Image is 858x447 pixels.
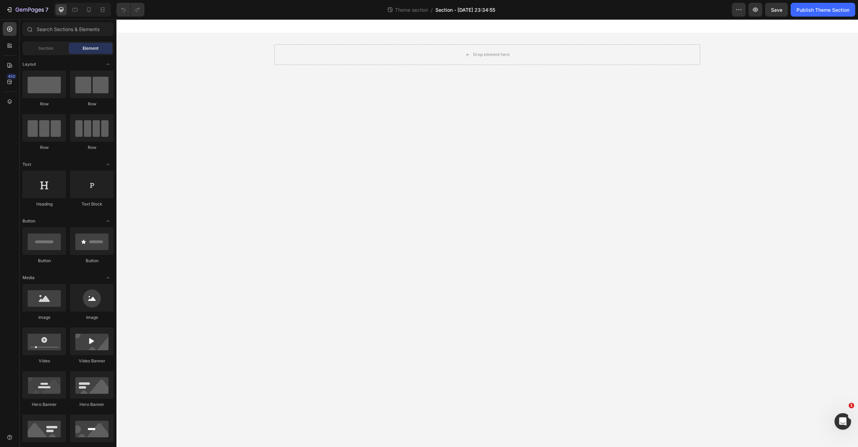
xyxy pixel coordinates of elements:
div: 450 [7,74,17,79]
div: Hero Banner [22,401,66,408]
div: Row [70,101,114,107]
div: Button [70,258,114,264]
div: Drop element here [357,32,393,38]
div: Text Block [70,201,114,207]
span: Toggle open [103,216,114,227]
div: Row [22,101,66,107]
span: Section [38,45,53,51]
span: Media [22,275,35,281]
div: Row [70,144,114,151]
button: 7 [3,3,51,17]
div: Heading [22,201,66,207]
span: Save [771,7,782,13]
div: Button [22,258,66,264]
span: Button [22,218,35,224]
p: 7 [45,6,48,14]
span: Layout [22,61,36,67]
input: Search Sections & Elements [22,22,114,36]
span: Toggle open [103,272,114,283]
div: Video Banner [70,358,114,364]
span: Section - [DATE] 23:34:55 [435,6,495,13]
iframe: Design area [116,19,858,447]
div: Undo/Redo [116,3,144,17]
span: 1 [849,403,854,408]
div: Image [22,314,66,321]
button: Save [765,3,788,17]
div: Publish Theme Section [796,6,849,13]
span: Toggle open [103,159,114,170]
span: Element [83,45,98,51]
div: Row [22,144,66,151]
span: Theme section [394,6,430,13]
button: Publish Theme Section [791,3,855,17]
iframe: Intercom live chat [835,413,851,430]
span: Text [22,161,31,168]
span: Toggle open [103,59,114,70]
div: Hero Banner [70,401,114,408]
div: Video [22,358,66,364]
div: Image [70,314,114,321]
span: / [431,6,433,13]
